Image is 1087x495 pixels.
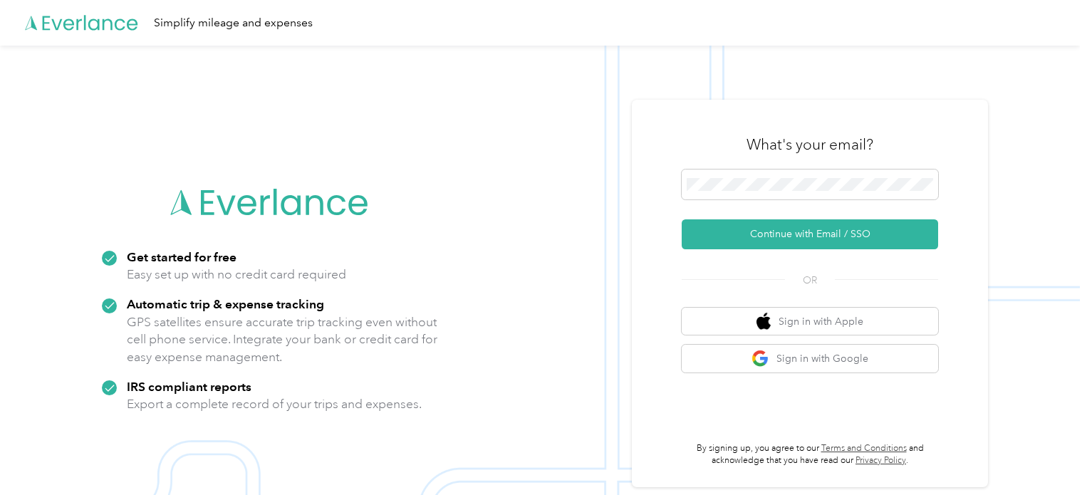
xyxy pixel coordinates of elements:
[127,296,324,311] strong: Automatic trip & expense tracking
[785,273,835,288] span: OR
[127,313,438,366] p: GPS satellites ensure accurate trip tracking even without cell phone service. Integrate your bank...
[756,313,771,330] img: apple logo
[127,266,346,283] p: Easy set up with no credit card required
[682,345,938,372] button: google logoSign in with Google
[747,135,873,155] h3: What's your email?
[127,395,422,413] p: Export a complete record of your trips and expenses.
[821,443,907,454] a: Terms and Conditions
[127,249,236,264] strong: Get started for free
[682,308,938,335] button: apple logoSign in with Apple
[682,219,938,249] button: Continue with Email / SSO
[154,14,313,32] div: Simplify mileage and expenses
[682,442,938,467] p: By signing up, you agree to our and acknowledge that you have read our .
[751,350,769,368] img: google logo
[1007,415,1087,495] iframe: Everlance-gr Chat Button Frame
[855,455,906,466] a: Privacy Policy
[127,379,251,394] strong: IRS compliant reports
